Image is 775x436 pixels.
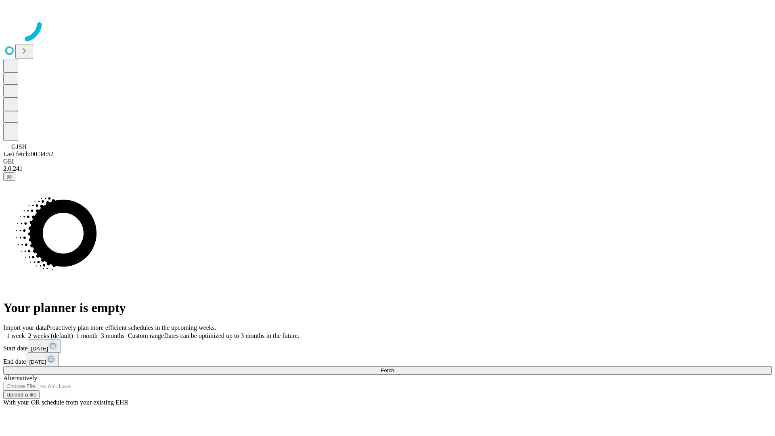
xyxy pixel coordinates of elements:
[3,353,772,366] div: End date
[29,359,46,365] span: [DATE]
[6,332,25,339] span: 1 week
[28,340,61,353] button: [DATE]
[3,399,128,406] span: With your OR schedule from your existing EHR
[3,151,54,157] span: Last fetch: 00:34:52
[3,158,772,165] div: GEI
[164,332,299,339] span: Dates can be optimized up to 3 months in the future.
[28,332,73,339] span: 2 weeks (default)
[76,332,98,339] span: 1 month
[3,324,47,331] span: Import your data
[47,324,216,331] span: Proactively plan more efficient schedules in the upcoming weeks.
[3,375,37,381] span: Alternatively
[6,174,12,180] span: @
[101,332,125,339] span: 3 months
[31,346,48,352] span: [DATE]
[3,340,772,353] div: Start date
[3,172,15,181] button: @
[128,332,164,339] span: Custom range
[3,390,40,399] button: Upload a file
[11,143,27,150] span: GJSH
[381,367,394,373] span: Fetch
[26,353,59,366] button: [DATE]
[3,165,772,172] div: 2.0.241
[3,300,772,315] h1: Your planner is empty
[3,366,772,375] button: Fetch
